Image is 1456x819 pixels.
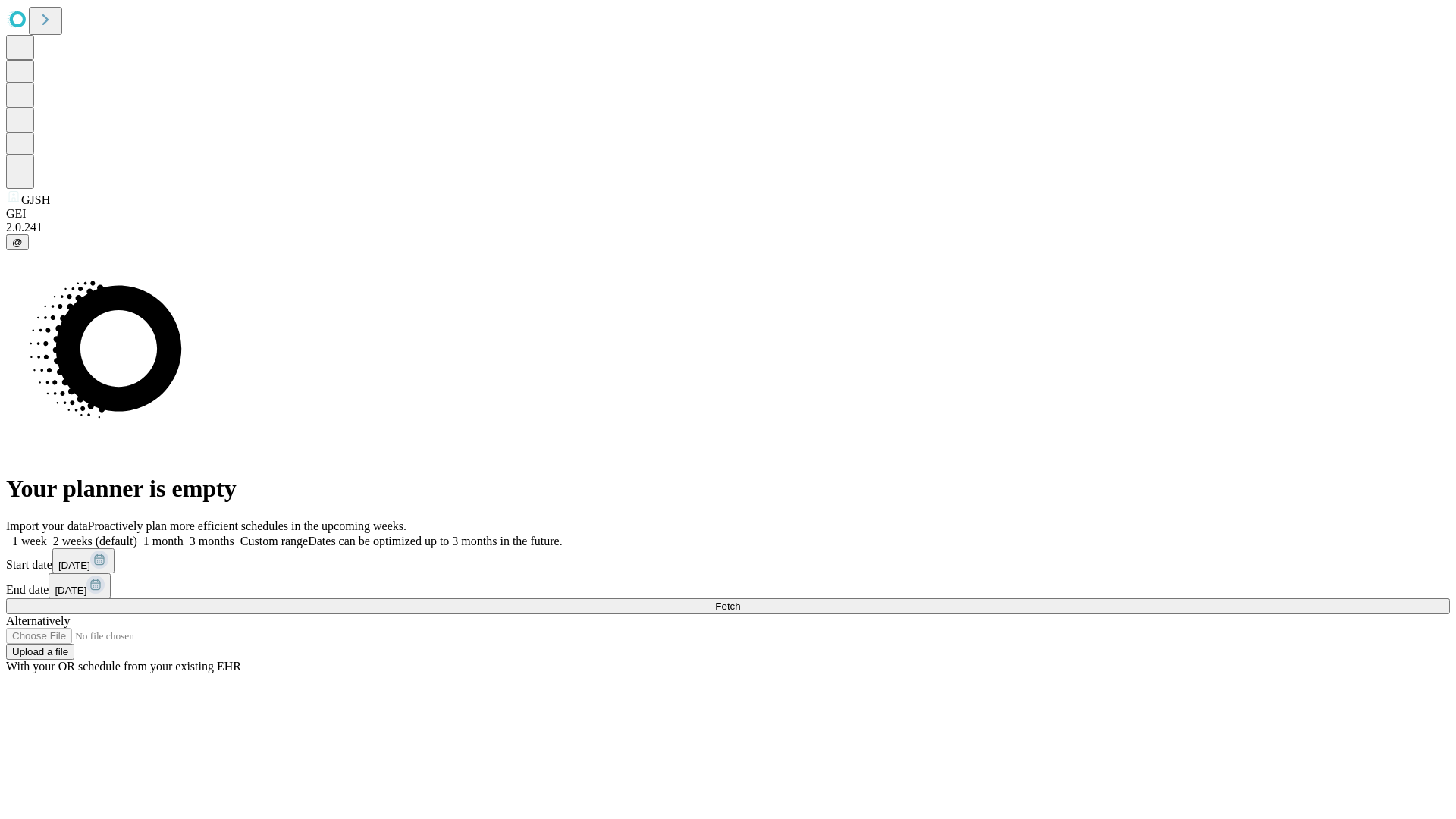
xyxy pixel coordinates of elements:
span: With your OR schedule from your existing EHR [6,660,241,673]
button: Upload a file [6,644,74,660]
span: @ [12,237,23,248]
span: Dates can be optimized up to 3 months in the future. [308,535,562,548]
span: 2 weeks (default) [53,535,137,548]
button: @ [6,234,29,250]
span: [DATE] [58,560,90,571]
span: Import your data [6,519,88,532]
button: [DATE] [49,573,111,598]
div: 2.0.241 [6,221,1450,234]
span: 1 month [143,535,184,548]
div: End date [6,573,1450,598]
button: Fetch [6,598,1450,614]
div: Start date [6,548,1450,573]
button: [DATE] [52,548,115,573]
span: [DATE] [55,585,86,596]
div: GEI [6,207,1450,221]
span: Custom range [240,535,308,548]
span: Fetch [715,601,740,612]
span: Alternatively [6,614,70,627]
span: 1 week [12,535,47,548]
span: 3 months [190,535,234,548]
span: GJSH [21,193,50,206]
span: Proactively plan more efficient schedules in the upcoming weeks. [88,519,406,532]
h1: Your planner is empty [6,475,1450,503]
